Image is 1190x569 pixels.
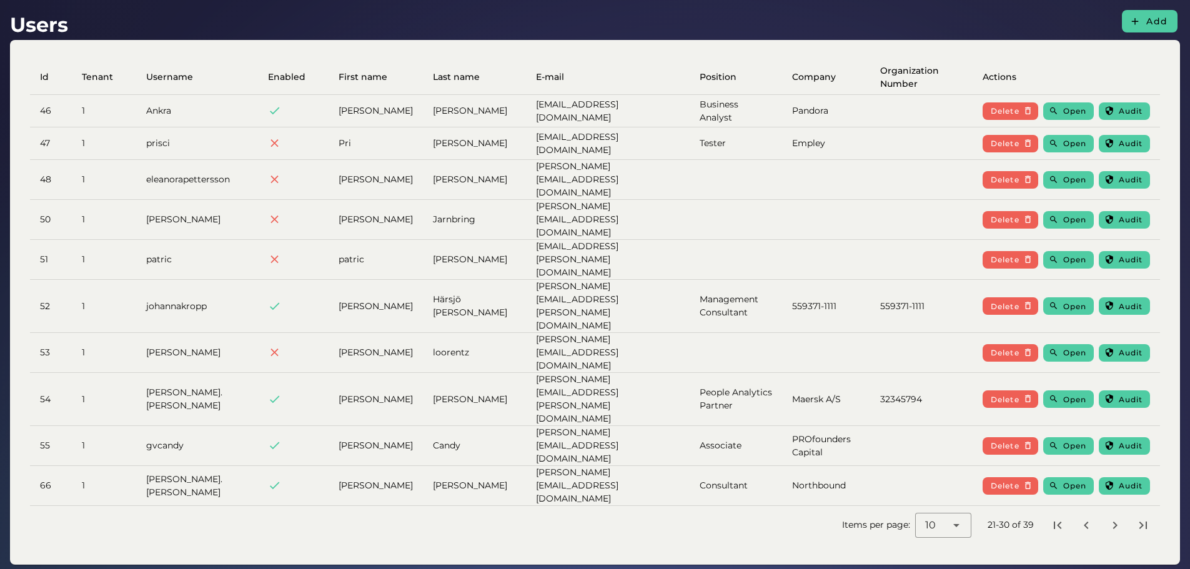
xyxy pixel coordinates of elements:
button: Open [1043,297,1094,315]
td: [PERSON_NAME] [329,200,423,240]
button: Audit [1099,211,1150,229]
td: Pri [329,127,423,160]
button: Next page [1104,514,1126,537]
button: Delete [983,344,1038,362]
td: [PERSON_NAME] [329,160,423,200]
td: [PERSON_NAME] [423,160,525,200]
span: Audit [1118,395,1143,404]
span: Audit [1118,215,1143,224]
span: Organization Number [880,64,950,91]
h1: Users [10,10,68,40]
span: Open [1063,106,1086,116]
td: loorentz [423,333,525,373]
span: Actions [983,71,1016,84]
span: Delete [990,302,1019,311]
td: 559371-1111 [870,280,973,333]
span: Add [1146,16,1168,27]
td: [PERSON_NAME] [423,127,525,160]
td: patric [136,240,258,280]
span: Last name [433,71,480,84]
button: Delete [983,297,1038,315]
td: 1 [72,280,136,333]
button: Open [1043,102,1094,120]
td: [PERSON_NAME] [423,240,525,280]
span: Delete [990,215,1019,224]
td: 1 [72,200,136,240]
td: [PERSON_NAME] [329,466,423,505]
td: 1 [72,373,136,426]
td: [PERSON_NAME][EMAIL_ADDRESS][DOMAIN_NAME] [526,160,690,200]
span: Open [1063,215,1086,224]
button: Open [1043,477,1094,495]
button: First page [1046,514,1069,537]
td: Northbound [782,466,870,505]
td: 47 [30,127,72,160]
button: Delete [983,102,1038,120]
button: Delete [983,437,1038,455]
span: Audit [1118,175,1143,184]
td: Associate [690,426,782,466]
span: Items per page: [842,518,915,532]
button: Open [1043,171,1094,189]
span: Audit [1118,106,1143,116]
span: Tenant [82,71,113,84]
span: Open [1063,441,1086,450]
button: Previous page [1075,514,1098,537]
span: First name [339,71,387,84]
td: 51 [30,240,72,280]
td: 46 [30,95,72,127]
span: Position [700,71,736,84]
td: gvcandy [136,426,258,466]
td: [PERSON_NAME] [329,373,423,426]
td: Business Analyst [690,95,782,127]
button: Open [1043,135,1094,152]
td: 54 [30,373,72,426]
span: 10 [925,518,936,533]
td: Jarnbring [423,200,525,240]
button: Open [1043,437,1094,455]
span: Audit [1118,481,1143,490]
td: [PERSON_NAME] [423,95,525,127]
span: Username [146,71,193,84]
td: 50 [30,200,72,240]
td: 53 [30,333,72,373]
td: [EMAIL_ADDRESS][DOMAIN_NAME] [526,127,690,160]
td: 1 [72,240,136,280]
td: patric [329,240,423,280]
span: Delete [990,441,1019,450]
span: Delete [990,481,1019,490]
button: Delete [983,251,1038,269]
td: [PERSON_NAME] [423,466,525,505]
td: Pandora [782,95,870,127]
td: [PERSON_NAME] [423,373,525,426]
td: [EMAIL_ADDRESS][PERSON_NAME][DOMAIN_NAME] [526,240,690,280]
button: Audit [1099,390,1150,408]
td: Ankra [136,95,258,127]
td: [EMAIL_ADDRESS][DOMAIN_NAME] [526,95,690,127]
span: Open [1063,481,1086,490]
td: [PERSON_NAME][EMAIL_ADDRESS][DOMAIN_NAME] [526,333,690,373]
td: [PERSON_NAME].[PERSON_NAME] [136,373,258,426]
button: Audit [1099,344,1150,362]
td: [PERSON_NAME][EMAIL_ADDRESS][DOMAIN_NAME] [526,200,690,240]
td: Maersk A/S [782,373,870,426]
button: Open [1043,211,1094,229]
td: Härsjö [PERSON_NAME] [423,280,525,333]
span: Audit [1118,302,1143,311]
span: Open [1063,348,1086,357]
td: [PERSON_NAME] [329,280,423,333]
td: Management Consultant [690,280,782,333]
td: [PERSON_NAME] [136,333,258,373]
td: 559371-1111 [782,280,870,333]
td: [PERSON_NAME] [329,95,423,127]
button: Delete [983,390,1038,408]
button: Audit [1099,102,1150,120]
span: Delete [990,348,1019,357]
span: Delete [990,106,1019,116]
td: [PERSON_NAME][EMAIL_ADDRESS][DOMAIN_NAME] [526,466,690,505]
button: Audit [1099,477,1150,495]
td: Candy [423,426,525,466]
button: Audit [1099,171,1150,189]
td: [PERSON_NAME] [329,426,423,466]
span: Company [792,71,836,84]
